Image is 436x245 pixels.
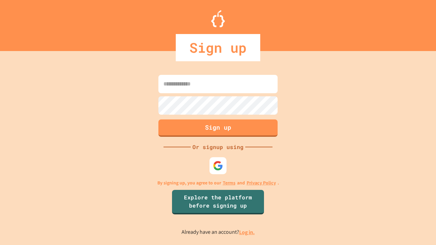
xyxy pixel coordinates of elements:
[176,34,260,61] div: Sign up
[239,229,255,236] a: Log in.
[172,190,264,214] a: Explore the platform before signing up
[223,179,235,186] a: Terms
[191,143,245,151] div: Or signup using
[182,228,255,236] p: Already have an account?
[247,179,276,186] a: Privacy Policy
[157,179,279,186] p: By signing up, you agree to our and .
[213,161,223,171] img: google-icon.svg
[211,10,225,27] img: Logo.svg
[158,119,278,137] button: Sign up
